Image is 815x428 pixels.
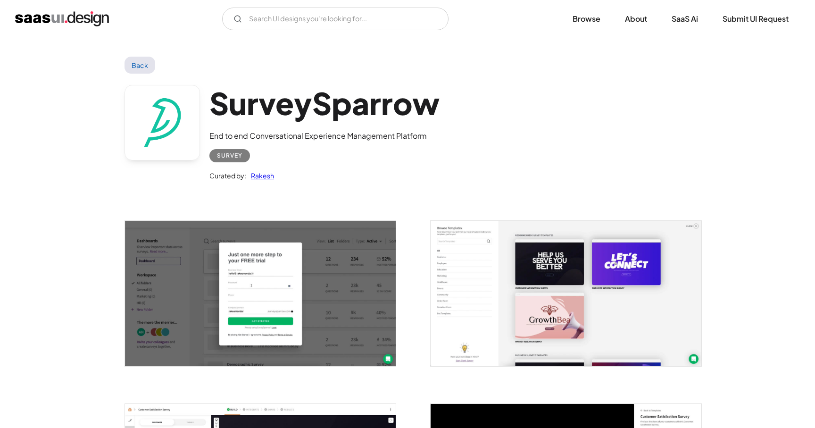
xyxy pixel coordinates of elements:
a: About [614,8,658,29]
div: Survey [217,150,242,161]
form: Email Form [222,8,449,30]
a: SaaS Ai [660,8,709,29]
div: End to end Conversational Experience Management Platform [209,130,440,142]
h1: SurveySparrow [209,85,440,121]
a: Submit UI Request [711,8,800,29]
a: open lightbox [431,221,701,366]
a: Rakesh [246,170,274,181]
a: open lightbox [125,221,396,366]
a: Back [125,57,155,74]
input: Search UI designs you're looking for... [222,8,449,30]
img: 6023eea42ac5664c23817cc9_SurveySparrow%20browse%20templates.jpg [431,221,701,366]
div: Curated by: [209,170,246,181]
a: Browse [561,8,612,29]
img: 6023eea4ed4b7c749558bc61_SurveySparrow%20-%20Login.jpg [125,221,396,366]
a: home [15,11,109,26]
